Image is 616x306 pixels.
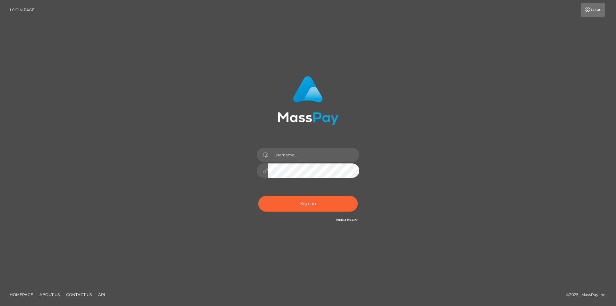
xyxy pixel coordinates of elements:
div: © 2025 , MassPay Inc. [566,291,611,298]
a: Contact Us [64,290,94,300]
a: Need Help? [336,218,358,222]
a: About Us [37,290,62,300]
a: API [96,290,108,300]
a: Homepage [7,290,36,300]
button: Sign in [258,196,358,212]
img: MassPay Login [278,76,338,125]
input: Username... [268,148,359,162]
a: Login [581,3,605,17]
a: Login Page [10,3,35,17]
